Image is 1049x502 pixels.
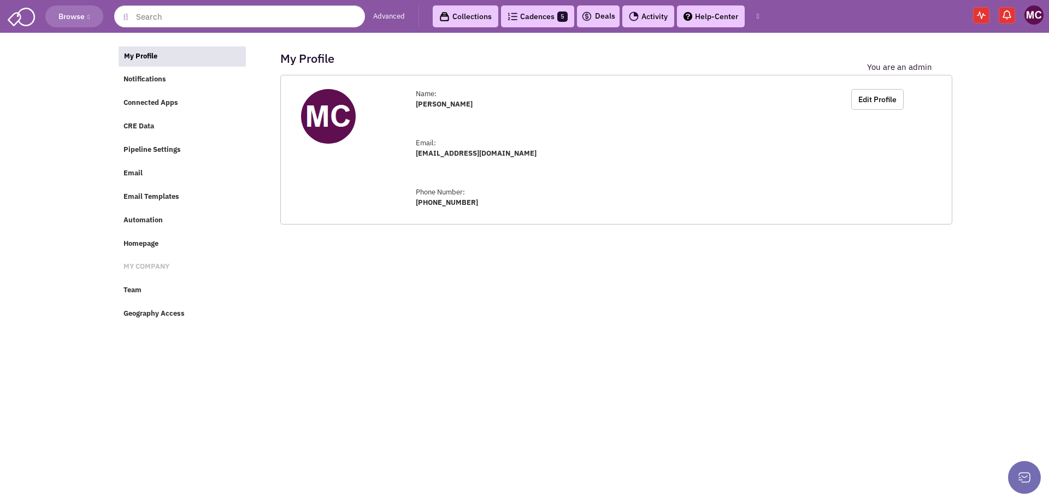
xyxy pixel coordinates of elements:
button: Edit Profile [851,89,904,110]
img: SmartAdmin [8,5,35,26]
img: QPkP4yKEfE-4k4QRUioSew.png [301,89,356,144]
label: You are an admin [867,62,932,72]
img: Cadences_logo.png [508,13,517,20]
a: Pipeline Settings [118,140,245,161]
span: Homepage [123,239,158,248]
a: Help-Center [677,5,745,27]
a: Collections [433,5,498,27]
label: [EMAIL_ADDRESS][DOMAIN_NAME] [416,149,537,159]
label: [PERSON_NAME] [416,99,473,110]
img: help.png [683,12,692,21]
a: Notifications [118,69,245,90]
span: Geography Access [123,309,185,318]
span: MY COMPANY [123,262,169,271]
span: Phone Number: [416,187,465,197]
span: Email Templates [123,192,179,201]
a: Geography Access [118,304,245,324]
span: Email: [416,138,436,147]
span: Automation [123,215,163,225]
h2: My Profile [280,54,334,63]
input: Search [114,5,365,27]
span: Pipeline Settings [123,145,181,154]
span: Name: [416,89,437,98]
a: Homepage [118,234,245,255]
span: Connected Apps [123,98,178,108]
span: Notifications [123,75,166,84]
a: Team [118,280,245,301]
a: Connected Apps [118,93,245,114]
a: Email [118,163,245,184]
span: CRE Data [123,122,154,131]
a: Activity [622,5,674,27]
span: Team [123,286,142,295]
img: Activity.png [629,11,639,21]
img: icon-collection-lavender-black.svg [439,11,450,22]
a: Automation [118,210,245,231]
a: Deals [581,10,615,23]
button: Browse [45,5,103,27]
img: icon-deals.svg [581,10,592,23]
a: Cadences5 [501,5,574,27]
span: My Profile [124,51,157,61]
span: Email [123,168,143,178]
img: Matt Cooper [1024,5,1044,25]
a: My Profile [119,46,246,67]
label: [PHONE_NUMBER] [416,198,478,208]
a: CRE Data [118,116,245,137]
span: Browse [57,11,92,21]
a: Advanced [373,11,405,22]
a: Email Templates [118,187,245,208]
span: 5 [557,11,568,22]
